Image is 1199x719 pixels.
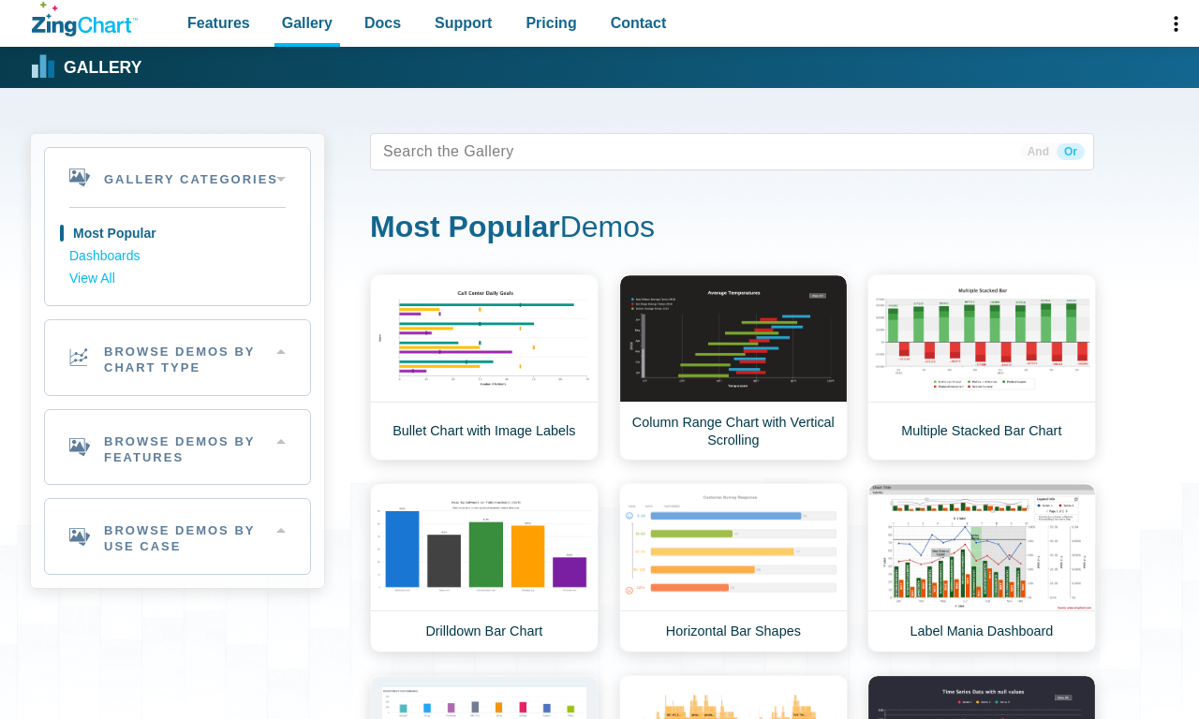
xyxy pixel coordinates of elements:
[525,10,576,36] span: Pricing
[619,274,848,461] a: Column Range Chart with Vertical Scrolling
[370,274,599,461] a: Bullet Chart with Image Labels
[370,483,599,653] a: Drilldown Bar Chart
[69,268,286,290] a: View All
[45,499,310,574] h2: Browse Demos By Use Case
[370,210,560,243] strong: Most Popular
[619,483,848,653] a: Horizontal Bar Shapes
[867,483,1096,653] a: Label Mania Dashboard
[45,320,310,395] h2: Browse Demos By Chart Type
[69,223,286,245] a: Most Popular
[282,10,333,36] span: Gallery
[187,10,250,36] span: Features
[45,410,310,485] h2: Browse Demos By Features
[69,245,286,268] a: Dashboards
[32,53,141,81] a: Gallery
[611,10,667,36] span: Contact
[364,10,401,36] span: Docs
[64,60,141,77] strong: Gallery
[435,10,492,36] span: Support
[370,208,1094,250] h1: Demos
[867,274,1096,461] a: Multiple Stacked Bar Chart
[32,2,138,37] a: ZingChart Logo. Click to return to the homepage
[1057,143,1085,160] span: Or
[45,148,310,207] h2: Gallery Categories
[1020,143,1057,160] span: And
